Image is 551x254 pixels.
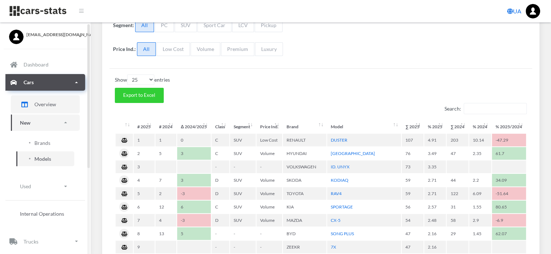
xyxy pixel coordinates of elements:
[155,214,176,227] td: 4
[221,42,254,56] span: Premium
[134,120,155,133] th: #&nbsp;2025 : activate to sort column ascending
[113,45,136,53] label: Price Ind.:
[115,88,164,103] button: Export to Excel
[212,147,229,160] td: C
[283,201,326,213] td: KIA
[135,18,154,32] span: All
[212,134,229,146] td: C
[34,155,51,163] span: Models
[155,120,176,133] th: #&nbsp;2024 : activate to sort column ascending
[447,174,468,186] td: 44
[447,120,468,133] th: ∑&nbsp;2024: activate to sort column ascending
[447,227,468,240] td: 29
[155,147,176,160] td: 5
[20,210,64,218] span: Internal Operations
[331,151,375,156] a: [GEOGRAPHIC_DATA]
[424,160,446,173] td: 3.35
[155,187,176,200] td: 2
[424,174,446,186] td: 2.71
[256,160,282,173] td: -
[424,201,446,213] td: 2.57
[197,18,231,32] span: Sport Car
[283,120,326,133] th: Brand: activate to sort column ascending
[331,204,353,210] a: SPORTAGE
[256,201,282,213] td: Volume
[230,134,256,146] td: SUV
[256,147,282,160] td: Volume
[402,187,423,200] td: 59
[492,201,526,213] td: 80.65
[177,120,211,133] th: Δ&nbsp;2024/2025: activate to sort column ascending
[177,174,211,186] td: 3
[447,134,468,146] td: 203
[230,214,256,227] td: SUV
[177,201,211,213] td: 6
[115,74,170,85] label: Show entries
[134,241,155,253] td: 9
[212,214,229,227] td: D
[134,134,155,146] td: 1
[155,18,174,32] span: PC
[331,244,336,250] a: 7X
[230,160,256,173] td: -
[469,187,491,200] td: 6.09
[256,241,282,253] td: -
[134,160,155,173] td: 3
[492,147,526,160] td: 61.7
[331,231,354,236] a: SONG PLUS
[232,18,254,32] span: LCV
[469,147,491,160] td: 2.35
[424,147,446,160] td: 3.49
[469,120,491,133] th: %&nbsp;2024: activate to sort column ascending
[9,30,82,38] a: [EMAIL_ADDRESS][DOMAIN_NAME]
[230,147,256,160] td: SUV
[464,103,527,114] input: Search:
[175,18,197,32] span: SUV
[492,227,526,240] td: 62.07
[424,214,446,227] td: 2.48
[255,42,283,56] span: Luxury
[134,147,155,160] td: 2
[402,214,423,227] td: 54
[402,134,423,146] td: 107
[492,174,526,186] td: 34.09
[424,187,446,200] td: 2.71
[469,227,491,240] td: 1.45
[469,214,491,227] td: 2.9
[283,187,326,200] td: TOYOTA
[155,227,176,240] td: 13
[156,42,190,56] span: Low Cost
[526,4,540,18] a: ...
[5,233,85,250] a: Trucks
[177,214,211,227] td: -3
[469,174,491,186] td: 2.2
[447,214,468,227] td: 58
[444,103,527,114] label: Search:
[402,147,423,160] td: 76
[177,147,211,160] td: 3
[134,174,155,186] td: 4
[402,227,423,240] td: 47
[256,134,282,146] td: Low Cost
[212,174,229,186] td: D
[191,42,220,56] span: Volume
[447,147,468,160] td: 47
[283,227,326,240] td: BYD
[177,227,211,240] td: 5
[34,139,50,147] span: Brands
[256,214,282,227] td: Volume
[16,135,74,150] a: Brands
[469,201,491,213] td: 1.55
[230,187,256,200] td: SUV
[424,120,446,133] th: %&nbsp;2025: activate to sort column ascending
[34,100,56,108] span: Overview
[212,187,229,200] td: D
[230,227,256,240] td: -
[137,42,156,56] span: All
[127,74,154,85] select: Showentries
[283,241,326,253] td: ZEEKR
[256,174,282,186] td: Volume
[402,241,423,253] td: 47
[9,5,67,17] img: navbar brand
[177,187,211,200] td: -3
